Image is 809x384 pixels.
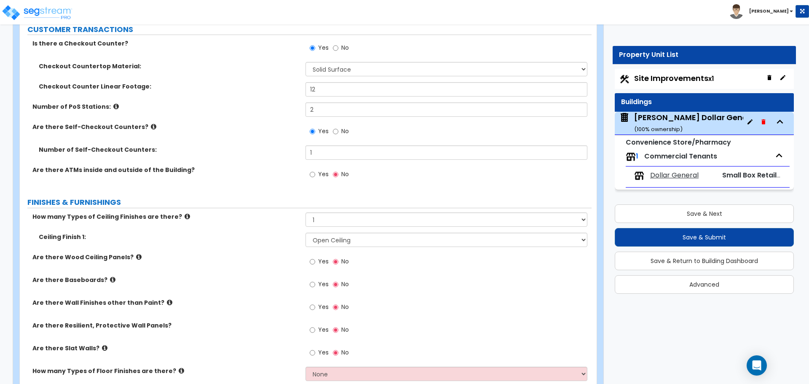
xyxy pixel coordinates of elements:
[318,303,329,311] span: Yes
[310,127,315,136] input: Yes
[341,170,349,178] span: No
[341,348,349,357] span: No
[333,170,338,179] input: No
[749,8,789,14] b: [PERSON_NAME]
[32,344,299,352] label: Are there Slat Walls?
[27,24,592,35] label: CUSTOMER TRANSACTIONS
[634,112,758,134] div: [PERSON_NAME] Dollar General
[39,82,299,91] label: Checkout Counter Linear Footage:
[318,280,329,288] span: Yes
[310,280,315,289] input: Yes
[636,151,638,161] span: 1
[32,39,299,48] label: Is there a Checkout Counter?
[747,355,767,376] div: Open Intercom Messenger
[341,303,349,311] span: No
[27,197,592,208] label: FINISHES & FURNISHINGS
[626,152,636,162] img: tenants.png
[634,125,683,133] small: ( 100 % ownership)
[722,170,803,180] span: Small Box Retail Tenant
[39,62,299,70] label: Checkout Countertop Material:
[333,257,338,266] input: No
[318,348,329,357] span: Yes
[615,252,794,270] button: Save & Return to Building Dashboard
[333,348,338,357] input: No
[318,170,329,178] span: Yes
[179,368,184,374] i: click for more info!
[333,43,338,53] input: No
[619,112,630,123] img: building.svg
[634,171,644,181] img: tenants.png
[32,253,299,261] label: Are there Wood Ceiling Panels?
[185,213,190,220] i: click for more info!
[32,276,299,284] label: Are there Baseboards?
[32,212,299,221] label: How many Types of Ceiling Finishes are there?
[341,257,349,266] span: No
[615,275,794,294] button: Advanced
[310,348,315,357] input: Yes
[318,127,329,135] span: Yes
[32,321,299,330] label: Are there Resilient, Protective Wall Panels?
[626,137,731,147] small: Convenience Store/Pharmacy
[341,280,349,288] span: No
[619,112,743,134] span: Artemus Dollar General
[310,257,315,266] input: Yes
[621,97,788,107] div: Buildings
[708,74,714,83] small: x1
[310,43,315,53] input: Yes
[136,254,142,260] i: click for more info!
[318,257,329,266] span: Yes
[318,43,329,52] span: Yes
[102,345,107,351] i: click for more info!
[167,299,172,306] i: click for more info!
[333,325,338,335] input: No
[310,170,315,179] input: Yes
[341,43,349,52] span: No
[39,233,299,241] label: Ceiling Finish 1:
[634,73,714,83] span: Site Improvements
[333,127,338,136] input: No
[615,228,794,247] button: Save & Submit
[619,74,630,85] img: Construction.png
[644,151,717,161] span: Commercial Tenants
[615,204,794,223] button: Save & Next
[110,277,115,283] i: click for more info!
[113,103,119,110] i: click for more info!
[333,280,338,289] input: No
[619,50,790,60] div: Property Unit List
[32,102,299,111] label: Number of PoS Stations:
[1,4,73,21] img: logo_pro_r.png
[32,123,299,131] label: Are there Self-Checkout Counters?
[341,325,349,334] span: No
[39,145,299,154] label: Number of Self-Checkout Counters:
[341,127,349,135] span: No
[333,303,338,312] input: No
[650,171,699,180] span: Dollar General
[310,303,315,312] input: Yes
[318,325,329,334] span: Yes
[310,325,315,335] input: Yes
[32,166,299,174] label: Are there ATMs inside and outside of the Building?
[729,4,744,19] img: avatar.png
[151,124,156,130] i: click for more info!
[32,298,299,307] label: Are there Wall Finishes other than Paint?
[32,367,299,375] label: How many Types of Floor Finishes are there?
